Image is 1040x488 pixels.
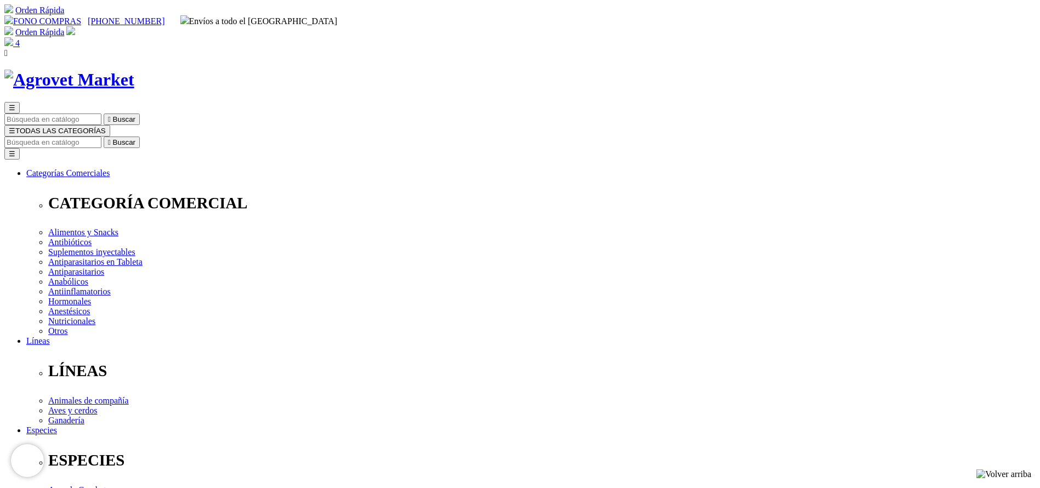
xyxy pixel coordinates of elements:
[48,257,143,266] a: Antiparasitarios en Tableta
[48,416,84,425] a: Ganadería
[4,125,110,137] button: ☰TODAS LAS CATEGORÍAS
[113,115,135,123] span: Buscar
[26,336,50,345] a: Líneas
[113,138,135,146] span: Buscar
[4,16,81,26] a: FONO COMPRAS
[26,168,110,178] a: Categorías Comerciales
[4,48,8,58] i: 
[48,396,129,405] a: Animales de compañía
[4,37,13,46] img: shopping-bag.svg
[104,114,140,125] button:  Buscar
[4,102,20,114] button: ☰
[26,425,57,435] a: Especies
[4,114,101,125] input: Buscar
[4,38,20,48] a: 4
[11,444,44,477] iframe: Brevo live chat
[4,15,13,24] img: phone.svg
[48,406,97,415] a: Aves y cerdos
[66,27,75,37] a: Acceda a su cuenta de cliente
[66,26,75,35] img: user.svg
[48,194,1036,212] p: CATEGORÍA COMERCIAL
[104,137,140,148] button:  Buscar
[108,138,111,146] i: 
[9,127,15,135] span: ☰
[88,16,164,26] a: [PHONE_NUMBER]
[48,297,91,306] a: Hormonales
[48,307,90,316] a: Anestésicos
[180,15,189,24] img: delivery-truck.svg
[9,104,15,112] span: ☰
[48,287,111,296] a: Antiinflamatorios
[48,362,1036,380] p: LÍNEAS
[48,237,92,247] a: Antibióticos
[976,469,1031,479] img: Volver arriba
[48,277,88,286] a: Anabólicos
[48,247,135,257] a: Suplementos inyectables
[4,70,134,90] img: Agrovet Market
[48,326,68,336] a: Otros
[4,4,13,13] img: shopping-cart.svg
[180,16,338,26] span: Envíos a todo el [GEOGRAPHIC_DATA]
[4,148,20,160] button: ☰
[4,26,13,35] img: shopping-cart.svg
[15,38,20,48] span: 4
[48,228,118,237] a: Alimentos y Snacks
[48,316,95,326] a: Nutricionales
[15,5,64,15] a: Orden Rápida
[108,115,111,123] i: 
[48,267,104,276] a: Antiparasitarios
[15,27,64,37] a: Orden Rápida
[48,451,1036,469] p: ESPECIES
[4,137,101,148] input: Buscar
